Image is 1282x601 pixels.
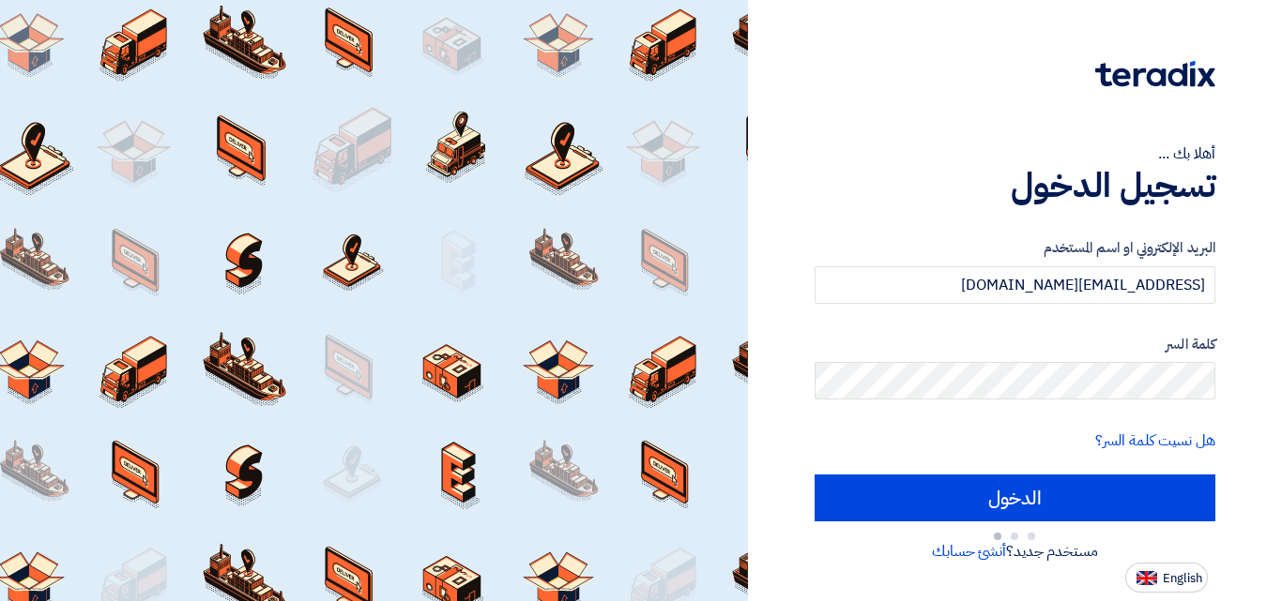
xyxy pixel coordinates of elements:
div: أهلا بك ... [815,143,1215,165]
img: Teradix logo [1095,61,1215,87]
span: English [1163,572,1202,585]
input: الدخول [815,474,1215,521]
div: مستخدم جديد؟ [815,540,1215,563]
button: English [1125,563,1208,593]
label: كلمة السر [815,334,1215,355]
input: أدخل بريد العمل الإلكتروني او اسم المستخدم الخاص بك ... [815,266,1215,304]
img: en-US.png [1137,571,1157,585]
h1: تسجيل الدخول [815,165,1215,206]
a: هل نسيت كلمة السر؟ [1095,429,1215,452]
a: أنشئ حسابك [932,540,1006,563]
label: البريد الإلكتروني او اسم المستخدم [815,237,1215,259]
